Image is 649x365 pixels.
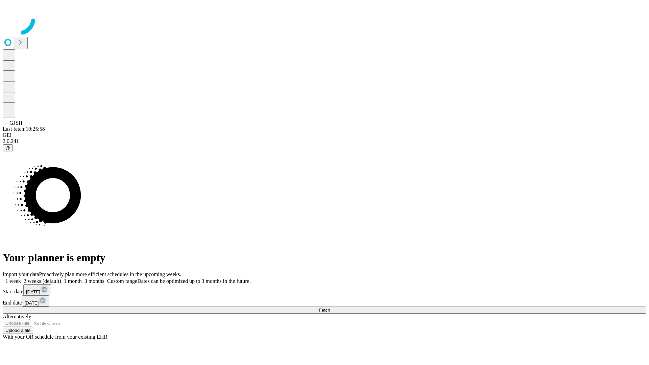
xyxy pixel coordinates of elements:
[22,295,49,307] button: [DATE]
[3,126,45,132] span: Last fetch: 10:25:58
[23,284,51,295] button: [DATE]
[3,314,31,319] span: Alternatively
[3,271,39,277] span: Import your data
[39,271,181,277] span: Proactively plan more efficient schedules in the upcoming weeks.
[9,120,22,126] span: GJSH
[64,278,82,284] span: 1 month
[3,138,646,144] div: 2.0.241
[3,307,646,314] button: Fetch
[26,289,40,294] span: [DATE]
[5,145,10,150] span: @
[137,278,250,284] span: Dates can be optimized up to 3 months in the future.
[3,284,646,295] div: Start date
[85,278,104,284] span: 3 months
[3,295,646,307] div: End date
[24,278,61,284] span: 2 weeks (default)
[107,278,137,284] span: Custom range
[3,334,107,340] span: With your OR schedule from your existing EHR
[319,308,330,313] span: Fetch
[3,144,13,151] button: @
[24,300,39,306] span: [DATE]
[3,132,646,138] div: GEI
[5,278,21,284] span: 1 week
[3,327,33,334] button: Upload a file
[3,251,646,264] h1: Your planner is empty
